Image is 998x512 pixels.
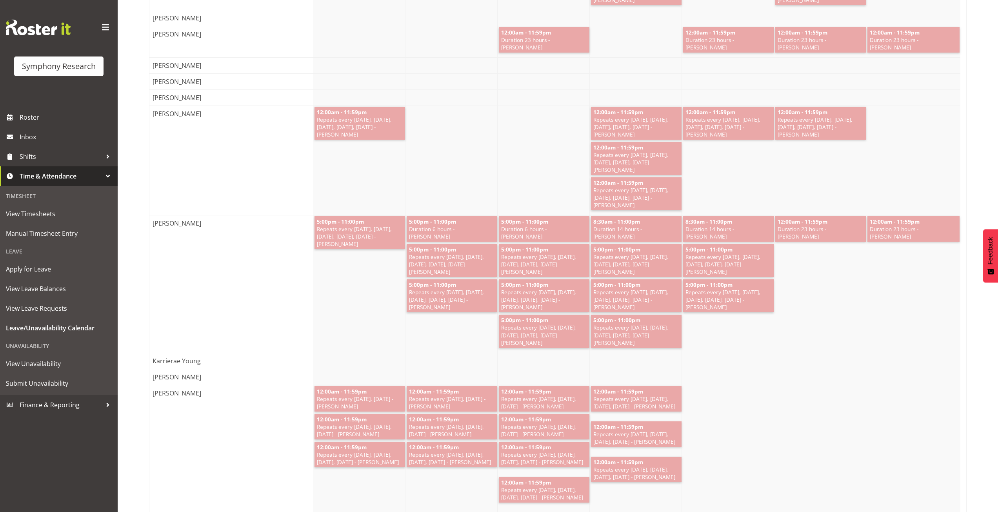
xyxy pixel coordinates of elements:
[408,225,496,240] span: Duration 6 hours - [PERSON_NAME]
[6,228,112,239] span: Manual Timesheet Entry
[500,388,552,395] span: 12:00am - 11:59pm
[593,388,644,395] span: 12:00am - 11:59pm
[408,246,457,253] span: 5:00pm - 11:00pm
[151,93,203,102] span: [PERSON_NAME]
[6,302,112,314] span: View Leave Requests
[408,253,496,275] span: Repeats every [DATE], [DATE], [DATE], [DATE], [DATE] - [PERSON_NAME]
[593,430,680,445] span: Repeats every [DATE], [DATE], [DATE], [DATE] - [PERSON_NAME]
[151,356,202,366] span: Karrierae Young
[869,225,958,240] span: Duration 23 hours - [PERSON_NAME]
[685,225,772,240] span: Duration 14 hours - [PERSON_NAME]
[316,218,365,225] span: 5:00pm - 11:00pm
[2,374,116,393] a: Submit Unavailability
[316,423,404,438] span: Repeats every [DATE], [DATE], [DATE] - [PERSON_NAME]
[983,229,998,282] button: Feedback - Show survey
[869,218,920,225] span: 12:00am - 11:59pm
[316,116,404,138] span: Repeats every [DATE], [DATE], [DATE], [DATE], [DATE] - [PERSON_NAME]
[685,36,772,51] span: Duration 23 hours - [PERSON_NAME]
[151,29,203,39] span: [PERSON_NAME]
[20,111,114,123] span: Roster
[6,263,112,275] span: Apply for Leave
[685,288,772,311] span: Repeats every [DATE], [DATE], [DATE], [DATE], [DATE] - [PERSON_NAME]
[500,36,588,51] span: Duration 23 hours - [PERSON_NAME]
[593,253,680,275] span: Repeats every [DATE], [DATE], [DATE], [DATE], [DATE] - [PERSON_NAME]
[869,36,958,51] span: Duration 23 hours - [PERSON_NAME]
[500,316,549,324] span: 5:00pm - 11:00pm
[2,224,116,243] a: Manual Timesheet Entry
[408,415,460,423] span: 12:00am - 11:59pm
[316,395,404,410] span: Repeats every [DATE], [DATE] - [PERSON_NAME]
[408,218,457,225] span: 5:00pm - 11:00pm
[6,283,112,295] span: View Leave Balances
[20,151,102,162] span: Shifts
[151,13,203,23] span: [PERSON_NAME]
[500,324,588,346] span: Repeats every [DATE], [DATE], [DATE], [DATE], [DATE] - [PERSON_NAME]
[685,108,736,116] span: 12:00am - 11:59pm
[593,324,680,346] span: Repeats every [DATE], [DATE], [DATE], [DATE], [DATE] - [PERSON_NAME]
[6,377,112,389] span: Submit Unavailability
[777,29,828,36] span: 12:00am - 11:59pm
[408,395,496,410] span: Repeats every [DATE], [DATE] - [PERSON_NAME]
[593,458,644,466] span: 12:00am - 11:59pm
[500,253,588,275] span: Repeats every [DATE], [DATE], [DATE], [DATE], [DATE] - [PERSON_NAME]
[500,395,588,410] span: Repeats every [DATE], [DATE], [DATE] - [PERSON_NAME]
[22,60,96,72] div: Symphony Research
[777,225,864,240] span: Duration 23 hours - [PERSON_NAME]
[500,415,552,423] span: 12:00am - 11:59pm
[500,218,549,225] span: 5:00pm - 11:00pm
[408,451,496,466] span: Repeats every [DATE], [DATE], [DATE], [DATE] - [PERSON_NAME]
[316,451,404,466] span: Repeats every [DATE], [DATE], [DATE], [DATE] - [PERSON_NAME]
[151,77,203,86] span: [PERSON_NAME]
[151,388,203,398] span: [PERSON_NAME]
[20,170,102,182] span: Time & Attendance
[2,338,116,354] div: Unavailability
[593,225,680,240] span: Duration 14 hours - [PERSON_NAME]
[2,243,116,259] div: Leave
[685,116,772,138] span: Repeats every [DATE], [DATE], [DATE], [DATE], [DATE] - [PERSON_NAME]
[6,208,112,220] span: View Timesheets
[593,179,644,186] span: 12:00am - 11:59pm
[777,218,828,225] span: 12:00am - 11:59pm
[408,388,460,395] span: 12:00am - 11:59pm
[2,354,116,374] a: View Unavailability
[593,246,641,253] span: 5:00pm - 11:00pm
[777,108,828,116] span: 12:00am - 11:59pm
[593,116,680,138] span: Repeats every [DATE], [DATE], [DATE], [DATE], [DATE] - [PERSON_NAME]
[151,372,203,382] span: [PERSON_NAME]
[316,108,367,116] span: 12:00am - 11:59pm
[593,108,644,116] span: 12:00am - 11:59pm
[316,415,367,423] span: 12:00am - 11:59pm
[2,188,116,204] div: Timesheet
[151,61,203,70] span: [PERSON_NAME]
[2,318,116,338] a: Leave/Unavailability Calendar
[593,316,641,324] span: 5:00pm - 11:00pm
[500,443,552,451] span: 12:00am - 11:59pm
[500,288,588,311] span: Repeats every [DATE], [DATE], [DATE], [DATE], [DATE] - [PERSON_NAME]
[685,218,733,225] span: 8:30am - 11:00pm
[777,116,864,138] span: Repeats every [DATE], [DATE], [DATE], [DATE], [DATE] - [PERSON_NAME]
[151,219,203,228] span: [PERSON_NAME]
[500,479,552,486] span: 12:00am - 11:59pm
[593,151,680,173] span: Repeats every [DATE], [DATE], [DATE], [DATE], [DATE] - [PERSON_NAME]
[2,259,116,279] a: Apply for Leave
[408,288,496,311] span: Repeats every [DATE], [DATE], [DATE], [DATE], [DATE] - [PERSON_NAME]
[2,204,116,224] a: View Timesheets
[593,466,680,481] span: Repeats every [DATE], [DATE], [DATE], [DATE] - [PERSON_NAME]
[685,253,772,275] span: Repeats every [DATE], [DATE], [DATE], [DATE], [DATE] - [PERSON_NAME]
[316,443,367,451] span: 12:00am - 11:59pm
[500,246,549,253] span: 5:00pm - 11:00pm
[500,225,588,240] span: Duration 6 hours - [PERSON_NAME]
[500,423,588,438] span: Repeats every [DATE], [DATE], [DATE] - [PERSON_NAME]
[6,20,71,35] img: Rosterit website logo
[316,225,404,248] span: Repeats every [DATE], [DATE], [DATE], [DATE], [DATE] - [PERSON_NAME]
[869,29,920,36] span: 12:00am - 11:59pm
[408,423,496,438] span: Repeats every [DATE], [DATE], [DATE] - [PERSON_NAME]
[151,109,203,118] span: [PERSON_NAME]
[408,443,460,451] span: 12:00am - 11:59pm
[500,281,549,288] span: 5:00pm - 11:00pm
[500,451,588,466] span: Repeats every [DATE], [DATE], [DATE], [DATE] - [PERSON_NAME]
[500,29,552,36] span: 12:00am - 11:59pm
[685,281,733,288] span: 5:00pm - 11:00pm
[593,423,644,430] span: 12:00am - 11:59pm
[20,399,102,411] span: Finance & Reporting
